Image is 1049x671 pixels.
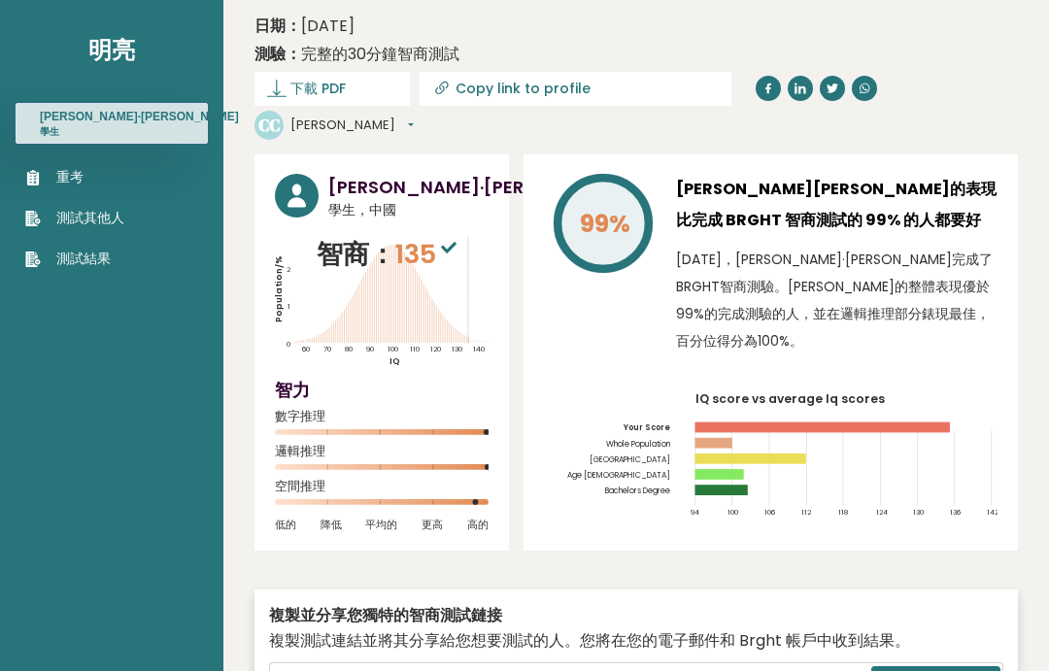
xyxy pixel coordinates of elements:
font: [DATE] [301,15,355,37]
font: 重考 [56,167,84,186]
a: 測試其他人 [25,208,124,228]
font: 下載 PDF [290,79,346,98]
font: [PERSON_NAME]·[PERSON_NAME] [40,110,239,123]
tspan: 80 [345,344,353,354]
tspan: 100 [728,508,738,517]
tspan: 100 [388,344,398,354]
tspan: 106 [764,508,775,517]
font: 智力 [275,378,310,402]
font: 平均的 [365,517,397,532]
tspan: 60 [302,344,310,354]
font: 完整的30分鐘智商測試 [301,43,459,65]
tspan: 2 [287,264,291,275]
tspan: 70 [323,344,331,354]
font: 低的 [275,517,296,532]
text: CC [258,114,281,136]
tspan: 94 [691,508,699,517]
tspan: IQ score vs average Iq scores [695,390,885,407]
font: 複製並分享您獨特的智商測試鏈接 [269,604,502,626]
button: [PERSON_NAME] [290,116,414,135]
tspan: Whole Population [606,439,670,450]
tspan: Population/% [273,255,285,322]
font: 日期： [254,15,301,37]
tspan: 110 [410,344,420,354]
a: 重考 [25,167,124,187]
font: 複製測試連結並將其分享給您想要測試的人。您將在您的電子郵件和 Brght 帳戶中收到結果。 [269,629,910,652]
tspan: 99% [580,207,630,241]
a: 下載 PDF [254,72,410,106]
font: 測驗： [254,43,301,65]
tspan: 130 [452,344,462,354]
tspan: Age [DEMOGRAPHIC_DATA] [567,470,670,481]
tspan: 120 [430,344,441,354]
font: 邏輯推理 [275,442,325,460]
tspan: 118 [839,508,849,517]
tspan: 142 [987,508,999,517]
tspan: 112 [802,508,813,517]
tspan: 124 [876,508,888,517]
font: 更高 [422,517,443,532]
font: 空間推理 [275,477,325,495]
tspan: Bachelors Degree [605,486,670,496]
tspan: Your Score [623,422,670,433]
font: 高的 [467,517,489,532]
font: 測試結果 [56,249,111,268]
font: [DATE]，[PERSON_NAME]·[PERSON_NAME]完成了BRGHT智商測驗。[PERSON_NAME]的整體表現優於99%的完成測驗的人，並在邏輯推理部分錶現最佳，百分位得分為... [676,250,993,351]
font: 測試其他人 [56,208,124,227]
tspan: IQ [389,355,400,367]
font: 135 [395,236,436,272]
font: [PERSON_NAME][PERSON_NAME]的表現比完成 BRGHT 智商測試的 99% 的人都要好 [676,178,997,231]
a: 測試結果 [25,249,124,269]
tspan: 130 [913,508,924,517]
font: 學生，中國 [328,200,396,219]
tspan: 140 [473,344,485,354]
tspan: 1 [288,301,290,312]
font: 學生 [40,126,59,137]
font: 智商： [317,236,395,272]
tspan: 0 [287,339,290,350]
tspan: 90 [366,344,374,354]
font: 數字推理 [275,407,325,425]
font: [PERSON_NAME] [290,116,395,134]
a: 明亮 [88,34,135,65]
tspan: [GEOGRAPHIC_DATA] [590,454,670,465]
font: [PERSON_NAME]·[PERSON_NAME] [328,175,635,199]
tspan: 136 [950,508,961,517]
font: 降低 [321,517,342,532]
